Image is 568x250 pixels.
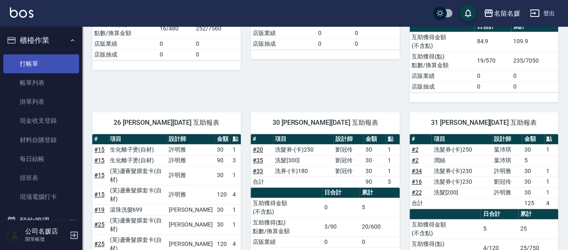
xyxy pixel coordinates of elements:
div: 名留名媛 [494,8,520,19]
td: 合計 [251,176,273,187]
td: 劉冠伶 [333,144,363,155]
td: 4 [544,198,558,208]
td: 30 [363,166,386,176]
td: 洗髮券-(卡)250 [273,144,333,155]
td: 洗髮[300] [273,155,333,166]
a: #15 [94,157,105,164]
td: 90 [215,155,230,166]
td: 3 [386,176,400,187]
th: 設計師 [333,134,363,145]
td: 5 [522,155,544,166]
th: 日合計 [481,209,518,220]
td: 許明雅 [167,155,214,166]
th: 點 [544,134,558,145]
button: 櫃檯作業 [3,30,79,51]
td: 5 [481,219,518,238]
td: 滾珠洗髮699 [108,204,167,215]
td: 店販業績 [251,236,322,247]
th: 項目 [431,134,492,145]
a: #34 [412,168,422,174]
h5: 公司名媛店 [25,227,67,236]
td: 許明雅 [492,166,522,176]
a: #2 [412,157,419,164]
td: 劉冠伶 [492,176,522,187]
td: 生化離子燙(自材) [108,155,167,166]
td: 109.9 [511,32,558,51]
th: 金額 [363,134,386,145]
a: 現場電腦打卡 [3,187,79,206]
td: 0 [158,49,194,60]
td: 劉冠伶 [333,155,363,166]
td: 1 [230,166,241,185]
td: 30 [522,176,544,187]
td: 洗髮[200] [431,187,492,198]
button: 名留名媛 [480,5,523,22]
td: 互助獲得金額 (不含點) [251,198,322,217]
button: 預約管理 [3,210,79,231]
td: 1 [386,155,400,166]
td: 店販抽成 [251,38,316,49]
td: 84.9 [475,32,511,51]
td: 許明雅 [167,144,214,155]
td: 葉沛琪 [492,155,522,166]
td: 1 [230,144,241,155]
td: 店販抽成 [92,49,158,60]
td: 互助獲得金額 (不含點) [410,219,481,238]
td: 許明雅 [167,166,214,185]
td: 0 [475,81,511,92]
p: 開單帳號 [25,236,67,243]
td: [PERSON_NAME] [167,204,214,215]
td: 30 [522,166,544,176]
td: 1 [386,166,400,176]
td: 洗券-(卡)180 [273,166,333,176]
td: 5 [360,198,400,217]
button: save [460,5,476,21]
th: 項目 [273,134,333,145]
a: 現金收支登錄 [3,111,79,130]
td: 0 [158,38,194,49]
td: 30 [522,187,544,198]
td: 洗髮券-(卡)230 [431,166,492,176]
a: #20 [253,146,263,153]
span: 31 [PERSON_NAME][DATE] 互助報表 [419,119,548,127]
td: 互助獲得金額 (不含點) [410,32,475,51]
th: 累計 [518,209,558,220]
th: 點 [386,134,400,145]
td: 30 [215,166,230,185]
a: #15 [94,191,105,198]
td: 3/90 [322,217,359,236]
a: #35 [253,157,263,164]
td: 0 [322,198,359,217]
a: #25 [94,221,105,228]
a: #15 [94,172,105,178]
td: 互助獲得(點) 點數/換算金額 [251,217,322,236]
td: 劉冠伶 [333,166,363,176]
td: 1 [386,144,400,155]
td: (芙)蘆薈髮膜套卡(自材) [108,215,167,234]
img: Logo [10,7,33,18]
td: 235/7050 [511,51,558,70]
td: 店販業績 [410,70,475,81]
img: Person [7,227,23,243]
table: a dense table [410,134,558,209]
td: 30 [522,144,544,155]
a: 掛單列表 [3,92,79,111]
table: a dense table [251,134,399,187]
th: 設計師 [492,134,522,145]
td: 合計 [410,198,432,208]
td: 252/7560 [194,19,241,38]
td: 30 [215,215,230,234]
th: # [251,134,273,145]
td: 1 [544,187,558,198]
td: 16/480 [158,19,194,38]
th: # [410,134,432,145]
td: 30 [215,204,230,215]
td: 葉沛琪 [492,144,522,155]
a: #25 [94,241,105,247]
a: 帳單列表 [3,73,79,92]
a: #33 [253,168,263,174]
td: 互助獲得(點) 點數/換算金額 [92,19,158,38]
td: [PERSON_NAME] [167,215,214,234]
a: #15 [94,146,105,153]
a: #16 [412,178,422,185]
